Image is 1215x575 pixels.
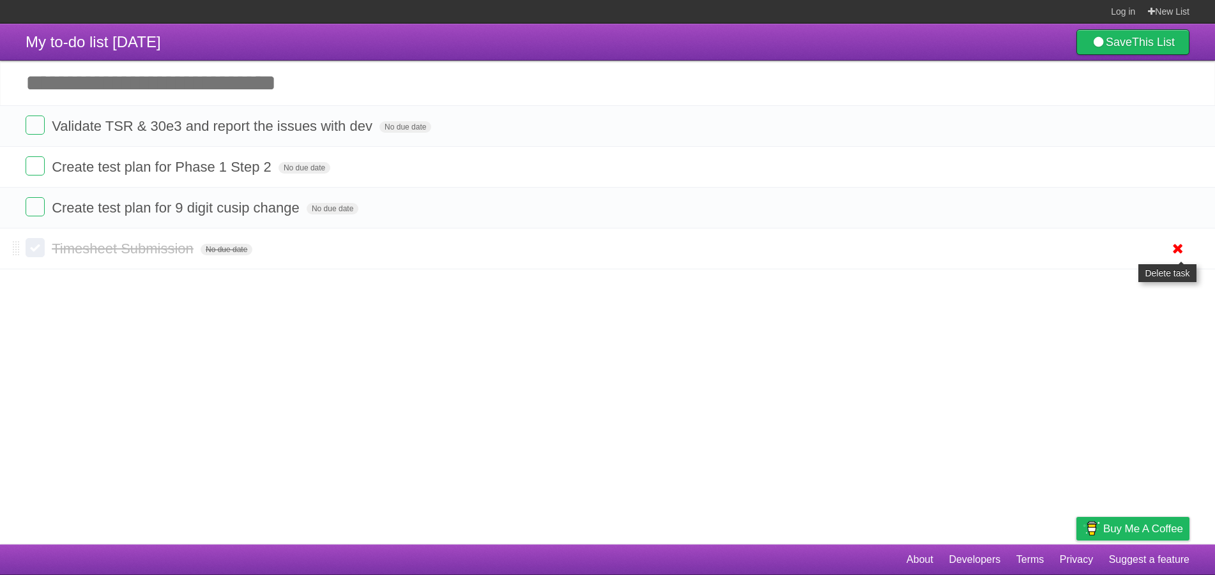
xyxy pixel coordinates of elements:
b: This List [1132,36,1175,49]
a: SaveThis List [1076,29,1189,55]
a: Suggest a feature [1109,548,1189,572]
span: Create test plan for 9 digit cusip change [52,200,303,216]
label: Done [26,238,45,257]
img: Buy me a coffee [1083,518,1100,539]
span: Timesheet Submission [52,241,197,257]
span: Create test plan for Phase 1 Step 2 [52,159,275,175]
span: No due date [307,203,358,214]
span: No due date [279,162,330,174]
label: Done [26,116,45,135]
a: Buy me a coffee [1076,517,1189,541]
a: Developers [949,548,1000,572]
span: No due date [379,121,431,133]
span: No due date [201,244,252,255]
span: Buy me a coffee [1103,518,1183,540]
span: My to-do list [DATE] [26,33,161,50]
a: Privacy [1060,548,1093,572]
label: Done [26,197,45,216]
span: Validate TSR & 30e3 and report the issues with dev [52,118,376,134]
label: Done [26,156,45,175]
a: Terms [1016,548,1044,572]
a: About [906,548,933,572]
